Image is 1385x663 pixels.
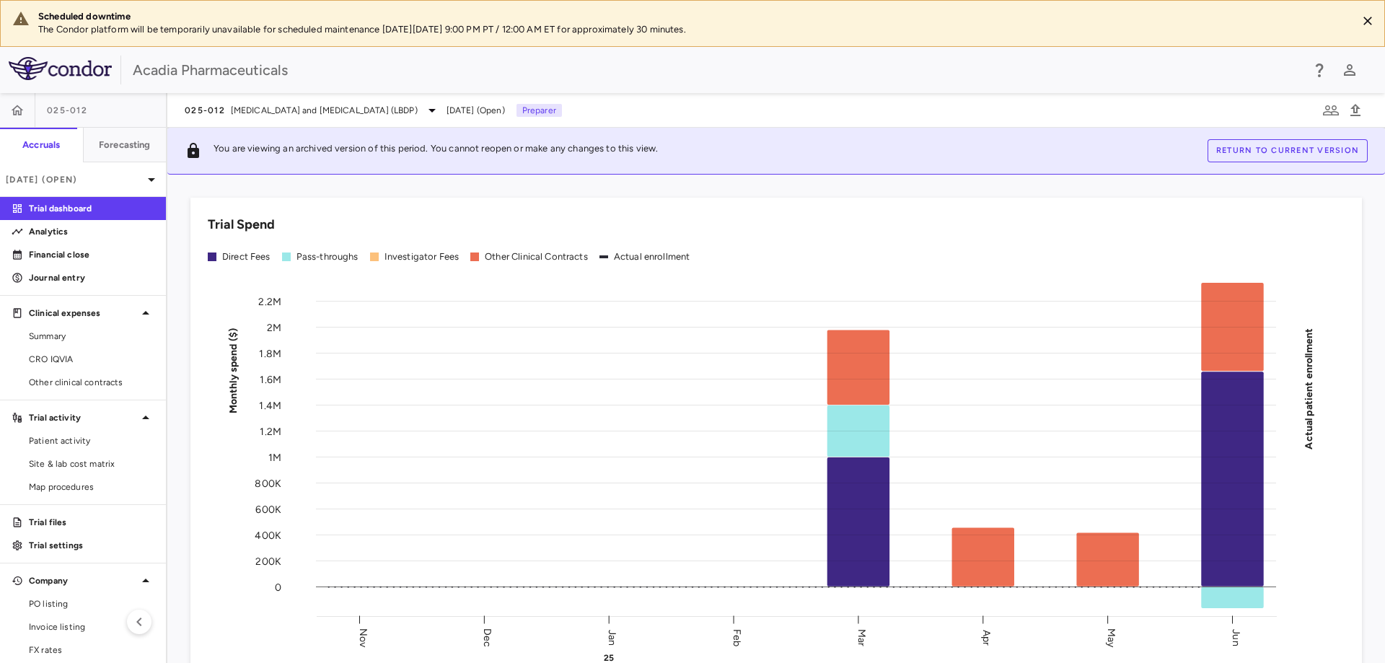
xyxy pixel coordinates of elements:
[29,330,154,343] span: Summary
[259,347,281,359] tspan: 1.8M
[29,411,137,424] p: Trial activity
[255,477,281,489] tspan: 800K
[38,10,1345,23] div: Scheduled downtime
[255,555,281,567] tspan: 200K
[447,104,505,117] span: [DATE] (Open)
[296,250,359,263] div: Pass-throughs
[1357,10,1379,32] button: Close
[259,399,281,411] tspan: 1.4M
[357,628,369,647] text: Nov
[22,139,60,152] h6: Accruals
[29,248,154,261] p: Financial close
[980,629,993,645] text: Apr
[29,271,154,284] p: Journal entry
[38,23,1345,36] p: The Condor platform will be temporarily unavailable for scheduled maintenance [DATE][DATE] 9:00 P...
[214,142,658,159] p: You are viewing an archived version of this period. You cannot reopen or make any changes to this...
[29,574,137,587] p: Company
[1208,139,1368,162] button: Return to current version
[222,250,271,263] div: Direct Fees
[6,173,143,186] p: [DATE] (Open)
[255,529,281,541] tspan: 400K
[29,516,154,529] p: Trial files
[227,328,239,413] tspan: Monthly spend ($)
[731,628,743,646] text: Feb
[99,139,151,152] h6: Forecasting
[29,457,154,470] span: Site & lab cost matrix
[255,503,281,515] tspan: 600K
[267,321,281,333] tspan: 2M
[29,597,154,610] span: PO listing
[275,581,281,593] tspan: 0
[384,250,460,263] div: Investigator Fees
[260,373,281,385] tspan: 1.6M
[485,250,588,263] div: Other Clinical Contracts
[9,57,112,80] img: logo-full-SnFGN8VE.png
[231,104,418,117] span: [MEDICAL_DATA] and [MEDICAL_DATA] (LBDP)
[29,620,154,633] span: Invoice listing
[29,539,154,552] p: Trial settings
[29,376,154,389] span: Other clinical contracts
[1105,628,1117,647] text: May
[133,59,1301,81] div: Acadia Pharmaceuticals
[29,644,154,657] span: FX rates
[29,434,154,447] span: Patient activity
[516,104,562,117] p: Preparer
[29,307,137,320] p: Clinical expenses
[29,480,154,493] span: Map procedures
[208,215,275,234] h6: Trial Spend
[614,250,690,263] div: Actual enrollment
[185,105,225,116] span: 025-012
[481,628,493,646] text: Dec
[29,353,154,366] span: CRO IQVIA
[29,202,154,215] p: Trial dashboard
[856,628,868,646] text: Mar
[1303,328,1315,449] tspan: Actual patient enrollment
[1230,629,1242,646] text: Jun
[29,225,154,238] p: Analytics
[260,425,281,437] tspan: 1.2M
[604,653,614,663] text: 25
[47,105,87,116] span: 025-012
[258,295,281,307] tspan: 2.2M
[268,451,281,463] tspan: 1M
[606,629,618,645] text: Jan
